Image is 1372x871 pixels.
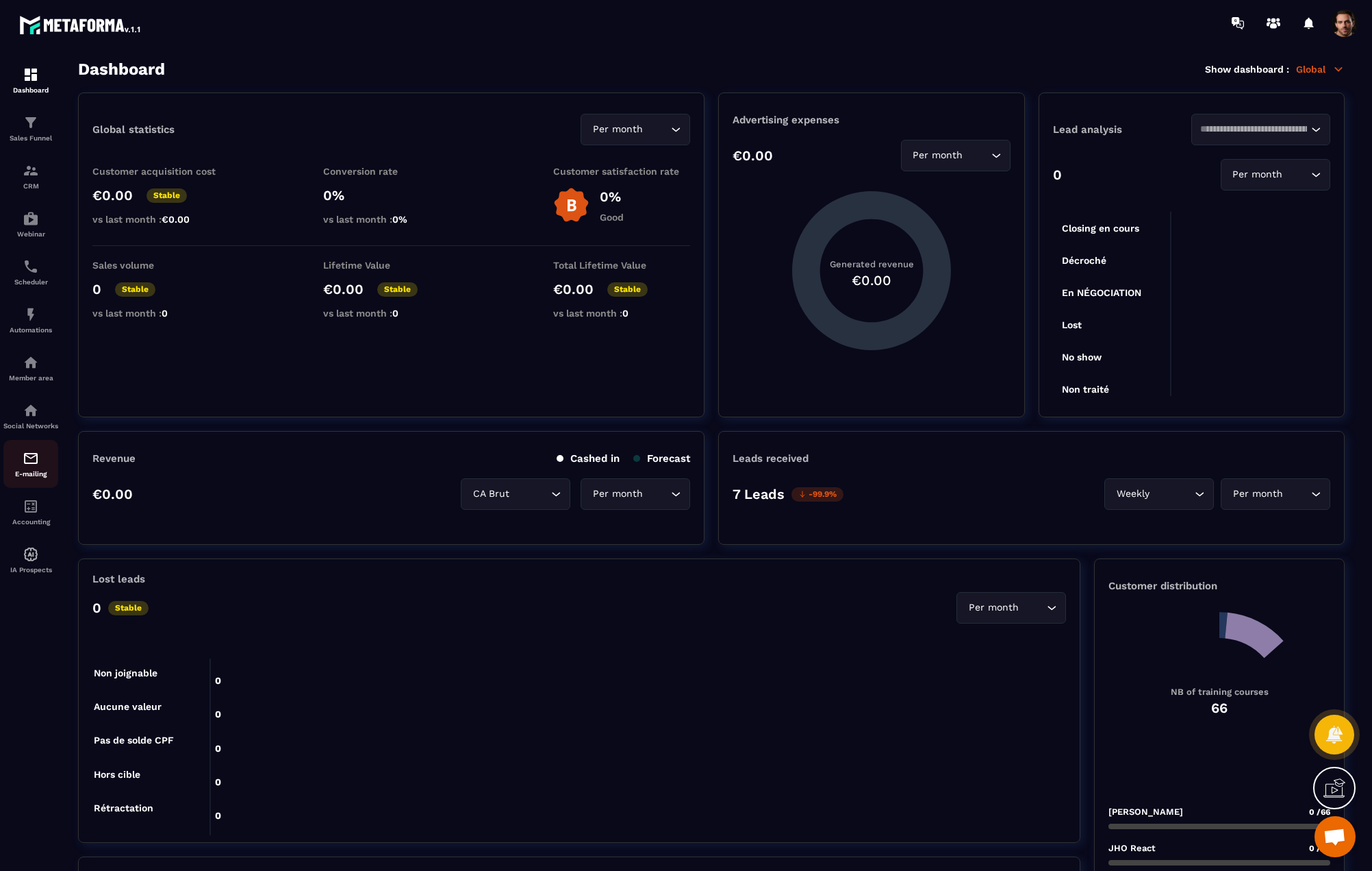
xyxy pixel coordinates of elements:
[1062,255,1106,266] tspan: Décroché
[92,486,133,502] p: €0.00
[3,518,58,526] p: Accounting
[3,566,58,574] p: IA Prospects
[162,214,190,225] span: €0.00
[1062,319,1082,330] tspan: Lost
[1221,159,1330,191] div: Search for option
[1230,487,1286,502] span: Per month
[3,278,58,286] p: Scheduler
[323,214,460,225] p: vs last month :
[1062,287,1141,298] tspan: En NÉGOCIATION
[3,230,58,238] p: Webinar
[733,114,1010,126] p: Advertising expenses
[553,187,589,223] img: b-badge-o.b3b20ee6.svg
[3,344,58,392] a: automationsautomationsMember area
[323,187,460,204] p: 0%
[646,487,668,502] input: Search for option
[92,214,229,225] p: vs last month :
[108,601,149,615] p: Stable
[1205,64,1289,75] p: Show dashboard :
[1108,580,1330,592] p: Customer distribution
[78,60,165,79] h3: Dashboard
[23,114,39,131] img: formation
[115,282,155,297] p: Stable
[965,600,1021,615] span: Per month
[733,452,809,465] p: Leads received
[1062,223,1139,234] tspan: Closing en cours
[162,308,168,319] span: 0
[23,162,39,179] img: formation
[3,56,58,104] a: formationformationDashboard
[512,487,548,502] input: Search for option
[1062,352,1102,363] tspan: No show
[3,440,58,488] a: emailemailE-mailing
[791,487,843,502] p: -99.9%
[147,188,187,203] p: Stable
[23,354,39,371] img: automations
[92,166,229,177] p: Customer acquisition cost
[3,422,58,430] p: Social Networks
[23,66,39,83] img: formation
[733,486,785,502] p: 7 Leads
[1021,600,1043,615] input: Search for option
[94,667,157,679] tspan: Non joignable
[323,281,364,297] p: €0.00
[733,147,773,164] p: €0.00
[392,214,407,225] span: 0%
[3,374,58,382] p: Member area
[23,306,39,323] img: automations
[92,260,229,271] p: Sales volume
[589,122,646,137] span: Per month
[1191,114,1330,145] div: Search for option
[1286,487,1308,502] input: Search for option
[1108,843,1156,853] p: JHO React
[1286,167,1308,182] input: Search for option
[92,123,175,136] p: Global statistics
[92,600,101,616] p: 0
[23,546,39,563] img: automations
[94,701,162,712] tspan: Aucune valeur
[23,498,39,515] img: accountant
[553,166,690,177] p: Customer satisfaction rate
[553,308,690,319] p: vs last month :
[1053,167,1062,183] p: 0
[1062,384,1109,395] tspan: Non traité
[646,122,668,137] input: Search for option
[3,392,58,440] a: social-networksocial-networkSocial Networks
[581,478,690,510] div: Search for option
[23,258,39,275] img: scheduler
[956,592,1066,624] div: Search for option
[1108,807,1183,817] p: [PERSON_NAME]
[94,769,140,780] tspan: Hors cible
[3,488,58,536] a: accountantaccountantAccounting
[392,308,398,319] span: 0
[607,282,648,297] p: Stable
[3,86,58,94] p: Dashboard
[1309,844,1330,853] span: 0 /66
[92,281,101,297] p: 0
[3,104,58,152] a: formationformationSales Funnel
[1152,487,1191,502] input: Search for option
[377,282,418,297] p: Stable
[23,450,39,467] img: email
[1200,122,1308,137] input: Search for option
[92,573,145,585] p: Lost leads
[3,470,58,478] p: E-mailing
[633,452,690,465] p: Forecast
[23,402,39,419] img: social-network
[3,296,58,344] a: automationsautomationsAutomations
[19,12,142,37] img: logo
[1113,487,1152,502] span: Weekly
[1230,167,1286,182] span: Per month
[3,152,58,200] a: formationformationCRM
[1053,123,1192,136] p: Lead analysis
[589,487,646,502] span: Per month
[600,212,624,223] p: Good
[557,452,620,465] p: Cashed in
[94,802,153,813] tspan: Rétractation
[94,735,174,746] tspan: Pas de solde CPF
[323,308,460,319] p: vs last month :
[901,140,1011,171] div: Search for option
[92,187,133,204] p: €0.00
[581,114,690,145] div: Search for option
[1104,478,1214,510] div: Search for option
